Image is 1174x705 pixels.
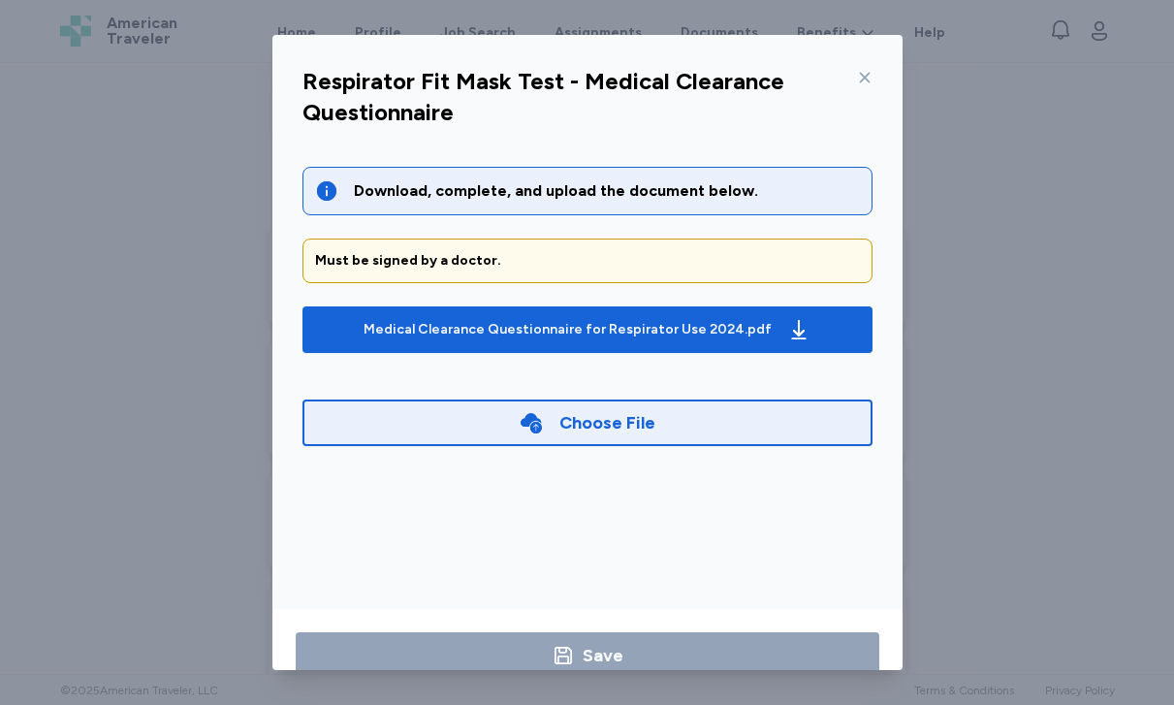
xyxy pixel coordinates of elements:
[302,306,873,353] button: Medical Clearance Questionnaire for Respirator Use 2024.pdf
[364,320,772,339] div: Medical Clearance Questionnaire for Respirator Use 2024.pdf
[315,251,860,271] div: Must be signed by a doctor.
[354,179,860,203] div: Download, complete, and upload the document below.
[296,632,879,679] button: Save
[559,409,655,436] div: Choose File
[302,66,849,128] div: Respirator Fit Mask Test - Medical Clearance Questionnaire
[583,642,623,669] div: Save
